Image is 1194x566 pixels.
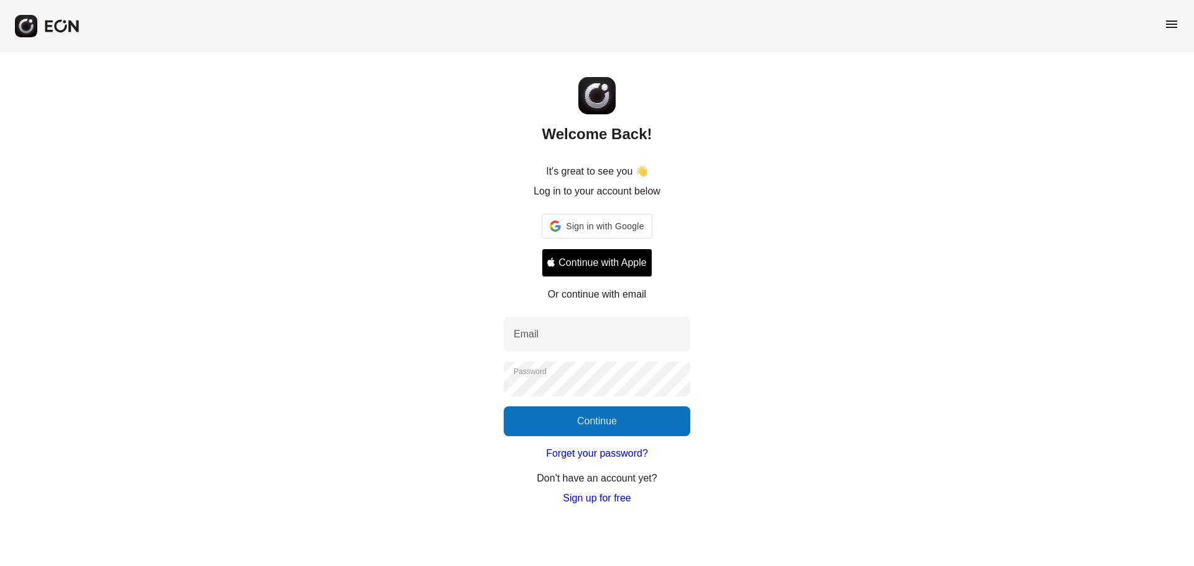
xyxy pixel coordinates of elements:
[534,184,660,199] p: Log in to your account below
[563,491,631,506] a: Sign up for free
[548,287,646,302] p: Or continue with email
[546,164,648,179] p: It's great to see you 👋
[566,219,644,234] span: Sign in with Google
[514,327,539,342] label: Email
[514,367,547,377] label: Password
[542,249,652,277] button: Signin with apple ID
[537,471,657,486] p: Don't have an account yet?
[504,406,690,436] button: Continue
[542,124,652,144] h2: Welcome Back!
[542,214,652,239] div: Sign in with Google
[546,446,648,461] a: Forget your password?
[1164,17,1179,32] span: menu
